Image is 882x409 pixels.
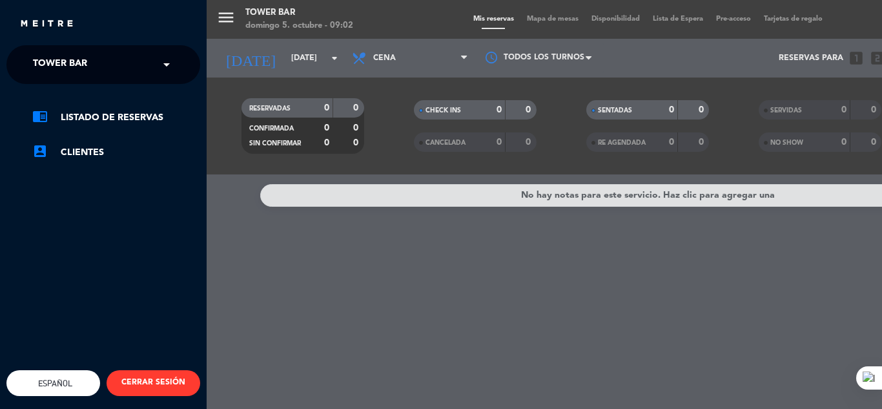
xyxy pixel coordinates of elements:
a: account_boxClientes [32,145,200,160]
i: chrome_reader_mode [32,109,48,124]
span: Tower Bar [33,51,87,78]
button: CERRAR SESIÓN [107,370,200,396]
a: chrome_reader_modeListado de Reservas [32,110,200,125]
span: Español [35,379,72,388]
i: account_box [32,143,48,159]
img: MEITRE [19,19,74,29]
